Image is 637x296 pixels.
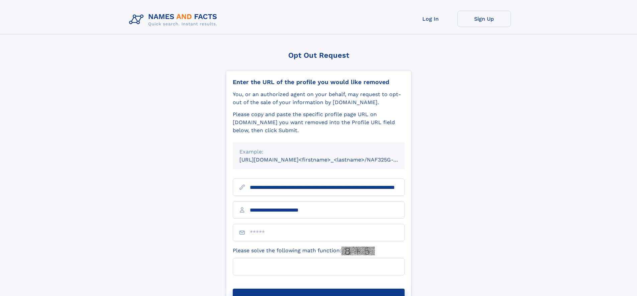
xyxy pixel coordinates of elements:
[239,148,398,156] div: Example:
[233,247,375,255] label: Please solve the following math function:
[226,51,412,59] div: Opt Out Request
[126,11,223,29] img: Logo Names and Facts
[404,11,457,27] a: Log In
[233,90,405,106] div: You, or an authorized agent on your behalf, may request to opt-out of the sale of your informatio...
[233,78,405,86] div: Enter the URL of the profile you would like removed
[239,157,417,163] small: [URL][DOMAIN_NAME]<firstname>_<lastname>/NAF325G-xxxxxxxx
[233,110,405,134] div: Please copy and paste the specific profile page URL on [DOMAIN_NAME] you want removed into the Pr...
[457,11,511,27] a: Sign Up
